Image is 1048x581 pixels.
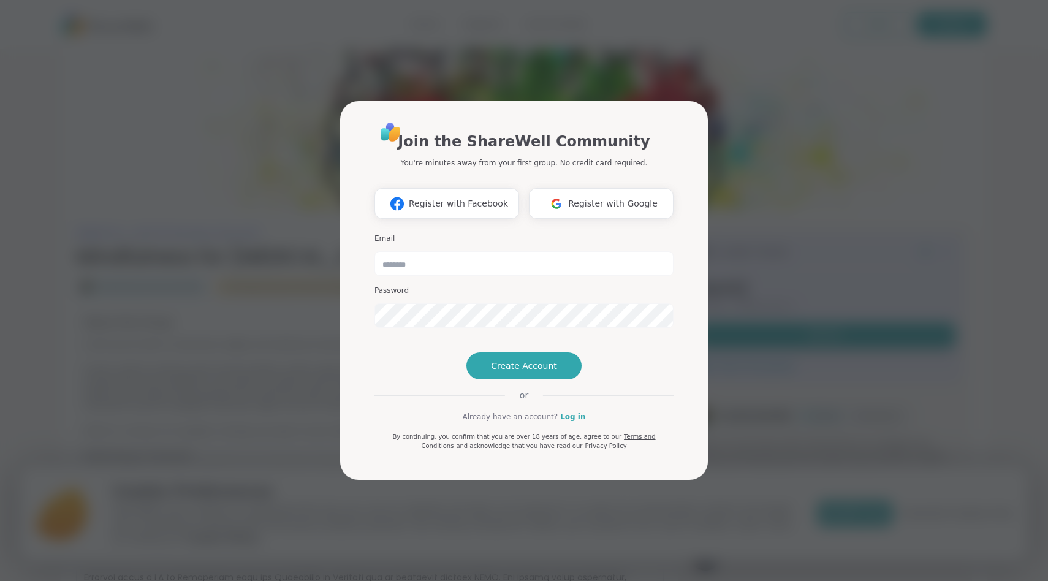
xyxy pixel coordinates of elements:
span: and acknowledge that you have read our [456,442,582,449]
h1: Join the ShareWell Community [398,131,650,153]
span: Create Account [491,360,557,372]
p: You're minutes away from your first group. No credit card required. [401,158,647,169]
button: Register with Facebook [374,188,519,219]
a: Privacy Policy [585,442,626,449]
h3: Password [374,286,674,296]
a: Log in [560,411,585,422]
span: or [505,389,543,401]
span: By continuing, you confirm that you are over 18 years of age, agree to our [392,433,621,440]
h3: Email [374,234,674,244]
button: Register with Google [529,188,674,219]
span: Register with Google [568,197,658,210]
img: ShareWell Logomark [545,192,568,215]
img: ShareWell Logo [377,118,404,146]
button: Create Account [466,352,582,379]
span: Already have an account? [462,411,558,422]
a: Terms and Conditions [421,433,655,449]
span: Register with Facebook [409,197,508,210]
img: ShareWell Logomark [385,192,409,215]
